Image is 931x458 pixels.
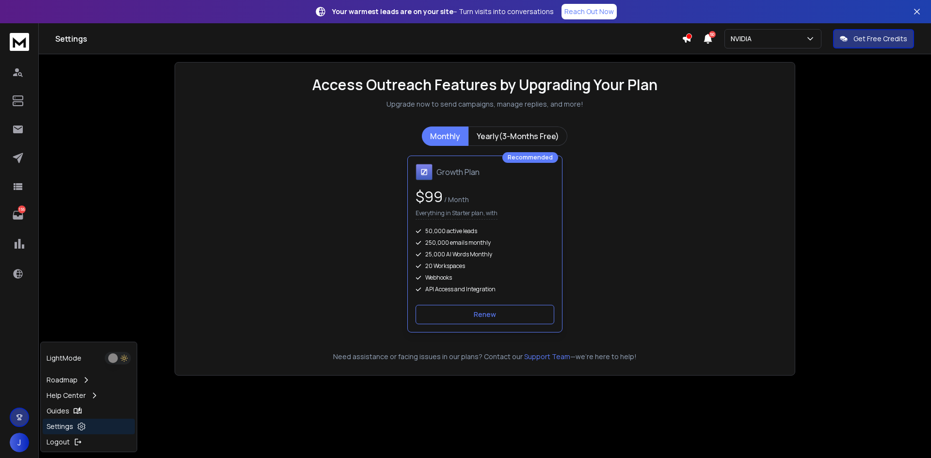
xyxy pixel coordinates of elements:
[562,4,617,19] a: Reach Out Now
[386,99,583,109] p: Upgrade now to send campaigns, manage replies, and more!
[332,7,453,16] strong: Your warmest leads are on your site
[18,205,26,213] p: 156
[853,34,907,44] p: Get Free Credits
[709,31,716,38] span: 50
[422,126,468,146] button: Monthly
[436,166,480,178] h1: Growth Plan
[10,33,29,51] img: logo
[189,352,781,362] p: Need assistance or facing issues in our plans? Contact our —we're here to help!
[524,352,570,362] button: Support Team
[8,205,28,225] a: 156
[47,391,86,400] p: Help Center
[332,7,554,16] p: – Turn visits into conversations
[416,187,443,206] span: $ 99
[416,239,554,247] div: 250,000 emails monthly
[468,126,567,146] button: Yearly(3-Months Free)
[502,152,558,163] div: Recommended
[416,262,554,270] div: 20 Workspaces
[47,437,70,447] p: Logout
[43,388,135,403] a: Help Center
[43,403,135,419] a: Guides
[47,375,78,385] p: Roadmap
[833,29,914,48] button: Get Free Credits
[43,419,135,434] a: Settings
[416,227,554,235] div: 50,000 active leads
[47,422,73,431] p: Settings
[43,372,135,388] a: Roadmap
[416,285,554,293] div: API Access and Integration
[47,353,81,363] p: Light Mode
[312,76,658,94] h1: Access Outreach Features by Upgrading Your Plan
[416,209,498,220] p: Everything in Starter plan, with
[416,274,554,282] div: Webhooks
[416,251,554,258] div: 25,000 AI Words Monthly
[731,34,755,44] p: NVIDIA
[416,164,433,180] img: Growth Plan icon
[564,7,614,16] p: Reach Out Now
[443,195,469,204] span: / Month
[55,33,682,45] h1: Settings
[47,406,69,416] p: Guides
[416,305,554,324] button: Renew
